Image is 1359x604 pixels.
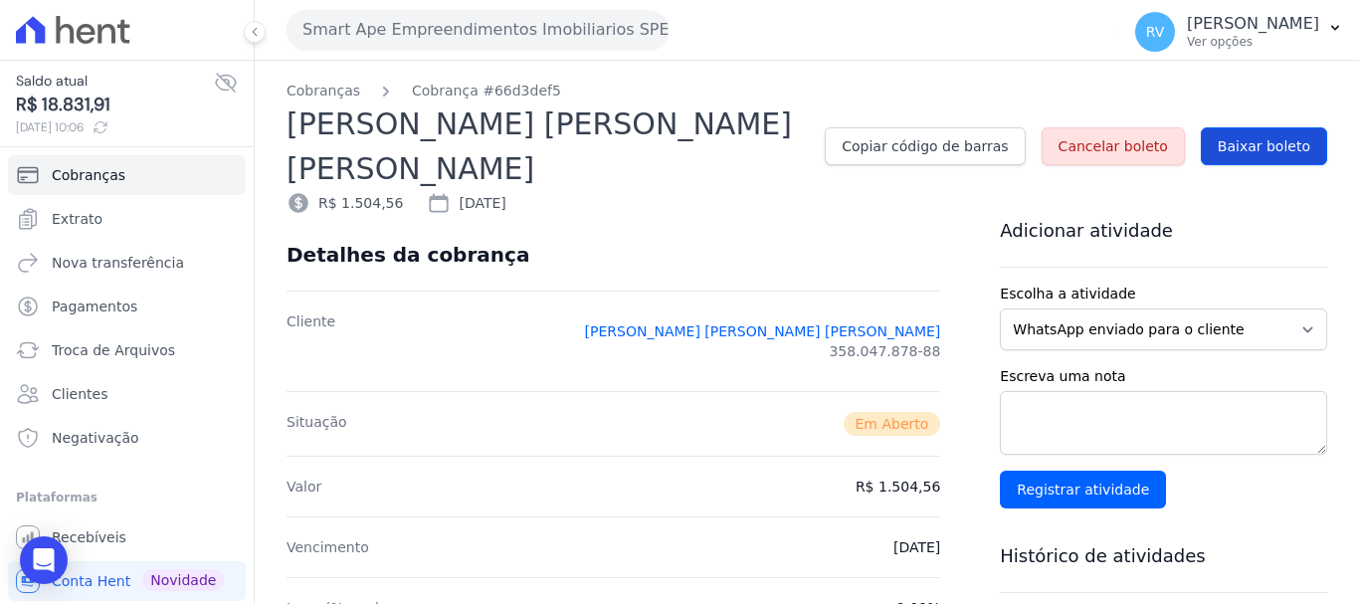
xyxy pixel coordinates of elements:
[52,209,102,229] span: Extrato
[52,571,130,591] span: Conta Hent
[142,569,224,591] span: Novidade
[287,81,360,101] a: Cobranças
[1000,544,1327,568] h3: Histórico de atividades
[1042,127,1185,165] a: Cancelar boleto
[829,341,940,361] span: 358.047.878-88
[287,101,809,191] h2: [PERSON_NAME] [PERSON_NAME] [PERSON_NAME]
[844,412,941,436] span: Em Aberto
[8,418,246,458] a: Negativação
[52,253,184,273] span: Nova transferência
[856,477,940,497] dd: R$ 1.504,56
[8,517,246,557] a: Recebíveis
[8,243,246,283] a: Nova transferência
[8,374,246,414] a: Clientes
[287,537,369,557] dt: Vencimento
[1187,14,1319,34] p: [PERSON_NAME]
[287,477,321,497] dt: Valor
[8,199,246,239] a: Extrato
[52,527,126,547] span: Recebíveis
[1201,127,1327,165] a: Baixar boleto
[585,321,941,341] a: [PERSON_NAME] [PERSON_NAME] [PERSON_NAME]
[893,537,940,557] dd: [DATE]
[287,311,335,371] dt: Cliente
[20,536,68,584] div: Open Intercom Messenger
[287,81,1327,101] nav: Breadcrumb
[287,10,669,50] button: Smart Ape Empreendimentos Imobiliarios SPE LTDA
[1000,366,1327,387] label: Escreva uma nota
[1146,25,1165,39] span: RV
[8,287,246,326] a: Pagamentos
[52,428,139,448] span: Negativação
[287,243,529,267] div: Detalhes da cobrança
[52,297,137,316] span: Pagamentos
[8,561,246,601] a: Conta Hent Novidade
[8,155,246,195] a: Cobranças
[52,340,175,360] span: Troca de Arquivos
[427,191,505,215] div: [DATE]
[1000,219,1327,243] h3: Adicionar atividade
[8,330,246,370] a: Troca de Arquivos
[1119,4,1359,60] button: RV [PERSON_NAME] Ver opções
[412,81,561,101] a: Cobrança #66d3def5
[1187,34,1319,50] p: Ver opções
[842,136,1008,156] span: Copiar código de barras
[287,412,347,436] dt: Situação
[1059,136,1168,156] span: Cancelar boleto
[52,165,125,185] span: Cobranças
[16,92,214,118] span: R$ 18.831,91
[16,486,238,509] div: Plataformas
[825,127,1025,165] a: Copiar código de barras
[287,191,403,215] div: R$ 1.504,56
[1000,471,1166,508] input: Registrar atividade
[16,118,214,136] span: [DATE] 10:06
[1000,284,1327,304] label: Escolha a atividade
[1218,136,1310,156] span: Baixar boleto
[16,71,214,92] span: Saldo atual
[52,384,107,404] span: Clientes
